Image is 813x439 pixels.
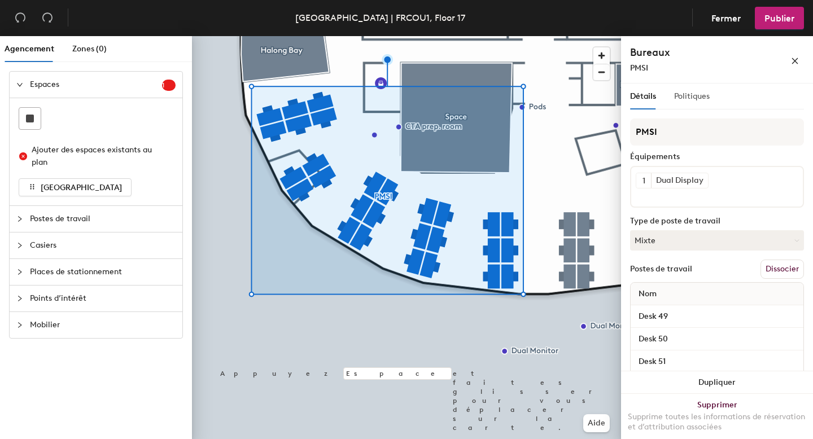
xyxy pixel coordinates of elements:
sup: 1 [162,80,176,91]
span: Mobilier [30,312,176,338]
input: Poste de travail sans nom [633,331,801,347]
button: Rétablir (⌘ + ⇧ + Z) [36,7,59,29]
input: Poste de travail sans nom [633,309,801,324]
span: collapsed [16,242,23,249]
span: Espaces [30,72,162,98]
div: Équipements [630,152,804,161]
span: Détails [630,91,656,101]
span: PMSI [630,63,648,73]
div: [GEOGRAPHIC_DATA] | FRCOU1, Floor 17 [295,11,465,25]
span: Politiques [674,91,710,101]
div: Dual Display [651,173,708,188]
span: Casiers [30,232,176,258]
span: [GEOGRAPHIC_DATA] [41,183,122,192]
span: Agencement [5,44,54,54]
div: Postes de travail [630,265,692,274]
span: Fermer [711,13,741,24]
button: Fermer [702,7,750,29]
span: collapsed [16,295,23,302]
span: Points d’intérêt [30,286,176,311]
span: 1 [642,175,645,187]
span: Nom [633,284,662,304]
button: Aide [583,414,610,432]
div: Supprime toutes les informations de réservation et d’attribution associées [628,412,806,432]
h4: Bureaux [630,45,754,60]
span: expanded [16,81,23,88]
span: undo [15,12,26,23]
button: [GEOGRAPHIC_DATA] [19,178,132,196]
span: Postes de travail [30,206,176,232]
button: 1 [636,173,651,188]
div: Type de poste de travail [630,217,804,226]
span: collapsed [16,269,23,275]
div: Ajouter des espaces existants au plan [32,144,166,169]
span: collapsed [16,216,23,222]
button: Dissocier [760,260,804,279]
span: 1 [162,81,176,89]
span: Zones (0) [72,44,107,54]
span: Places de stationnement [30,259,176,285]
button: Annuler (⌘ + Z) [9,7,32,29]
span: Publier [764,13,794,24]
span: close [791,57,799,65]
button: Publier [755,7,804,29]
span: close-circle [19,152,27,160]
input: Poste de travail sans nom [633,354,801,370]
span: collapsed [16,322,23,328]
button: Mixte [630,230,804,251]
button: Dupliquer [621,371,813,394]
